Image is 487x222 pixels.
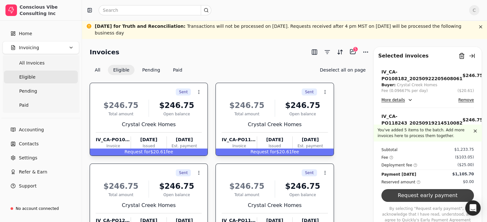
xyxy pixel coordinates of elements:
[381,88,428,94] div: Fee (0.09667% per day)
[462,113,483,126] button: $246.75
[108,65,134,75] button: Eligible
[19,102,28,109] span: Paid
[151,100,202,111] div: $246.75
[278,192,328,198] div: Open balance
[381,189,474,202] button: Request early payment
[292,149,299,154] span: fee
[167,143,202,149] div: Est. payment
[4,99,78,111] a: Paid
[278,100,328,111] div: $246.75
[151,180,202,192] div: $246.75
[3,165,79,178] button: Refer & Earn
[3,203,79,214] a: No account connected
[250,149,276,154] span: Request for
[377,127,471,139] p: You've added 5 items to the batch. Add more invoices here to process them together.
[361,47,371,57] button: More
[381,154,393,161] div: Fee
[166,149,173,154] span: fee
[151,192,202,198] div: Open balance
[125,149,150,154] span: Request for
[257,143,292,149] div: Issued
[3,123,79,136] a: Accounting
[19,30,32,37] span: Home
[96,100,146,111] div: $246.75
[19,88,37,95] span: Pending
[257,136,292,143] div: [DATE]
[131,136,166,143] div: [DATE]
[458,88,474,94] button: ($20.61)
[3,27,79,40] a: Home
[381,147,397,153] div: Subtotal
[19,155,37,161] span: Settings
[293,143,328,149] div: Est. payment
[19,169,47,175] span: Refer & Earn
[3,137,79,150] a: Contacts
[4,71,78,83] a: Eligible
[3,41,79,54] button: Invoicing
[3,180,79,192] button: Support
[19,60,45,66] span: All Invoices
[216,149,333,156] div: $20.61
[397,82,437,88] div: Crystal Creek Homes
[95,23,474,36] div: Transactions will not be processed on [DATE]. Requests received after 4 pm MST on [DATE] will be ...
[4,85,78,97] a: Pending
[19,141,39,147] span: Contacts
[96,202,202,209] div: Crystal Creek Homes
[19,44,39,51] span: Invoicing
[469,5,479,15] button: C
[20,4,76,17] div: Conscious Vibe Consulting Inc
[353,47,358,52] div: 5
[19,74,36,80] span: Eligible
[90,65,187,75] div: Invoice filter options
[19,183,37,189] span: Support
[381,113,462,126] div: IV_CA-PO118243_20250919214510082
[90,47,119,57] h2: Invoices
[168,65,187,75] button: Paid
[99,5,211,15] input: Search
[293,136,328,143] div: [DATE]
[131,143,166,149] div: Issued
[465,200,481,216] div: Open Intercom Messenger
[222,136,256,143] div: IV_CA-PO118243_20250919214510082
[96,136,131,143] div: IV_CA-PO108182_20250922205608061
[95,24,185,29] span: [DATE] for Truth and Reconciliation :
[222,192,272,198] div: Total amount
[137,65,165,75] button: Pending
[462,72,483,79] div: $246.75
[278,111,328,117] div: Open balance
[348,47,358,57] button: Batch (5)
[96,192,146,198] div: Total amount
[90,65,105,75] button: All
[96,111,146,117] div: Total amount
[463,179,474,185] div: $0.00
[222,143,256,149] div: Invoice
[462,69,483,82] button: $246.75
[305,89,313,95] span: Sent
[222,111,272,117] div: Total amount
[151,111,202,117] div: Open balance
[462,117,483,123] div: $246.75
[455,154,474,160] div: ($103.05)
[4,57,78,69] a: All Invoices
[222,180,272,192] div: $246.75
[381,162,417,168] div: Deployment fee
[305,170,313,176] span: Sent
[458,96,474,104] button: Remove
[179,170,188,176] span: Sent
[381,179,420,185] div: Reserved amount
[96,143,131,149] div: Invoice
[222,100,272,111] div: $246.75
[96,180,146,192] div: $246.75
[179,89,188,95] span: Sent
[381,69,462,82] div: IV_CA-PO108182_20250922205608061
[315,65,371,75] button: Deselect all on page
[3,151,79,164] a: Settings
[167,136,202,143] div: [DATE]
[381,96,413,104] button: More details
[454,147,474,152] div: $1,233.75
[222,202,328,209] div: Crystal Creek Homes
[378,52,428,60] div: Selected invoices
[96,121,202,128] div: Crystal Creek Homes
